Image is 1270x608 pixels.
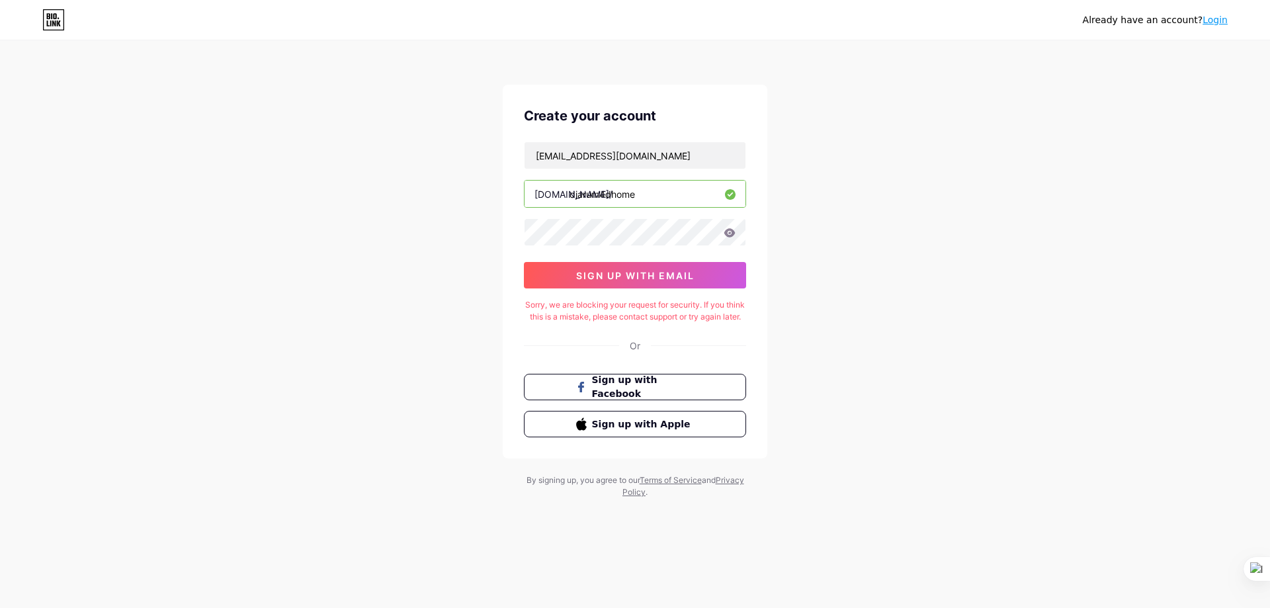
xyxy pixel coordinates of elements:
span: Sign up with Facebook [592,373,695,401]
div: Already have an account? [1083,13,1228,27]
div: Or [630,339,640,353]
a: Terms of Service [640,475,702,485]
div: Create your account [524,106,746,126]
span: Sign up with Apple [592,417,695,431]
button: sign up with email [524,262,746,288]
span: sign up with email [576,270,695,281]
div: Sorry, we are blocking your request for security. If you think this is a mistake, please contact ... [524,299,746,323]
div: By signing up, you agree to our and . [523,474,747,498]
div: [DOMAIN_NAME]/ [534,187,613,201]
input: Email [525,142,745,169]
input: username [525,181,745,207]
button: Sign up with Apple [524,411,746,437]
a: Login [1203,15,1228,25]
button: Sign up with Facebook [524,374,746,400]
